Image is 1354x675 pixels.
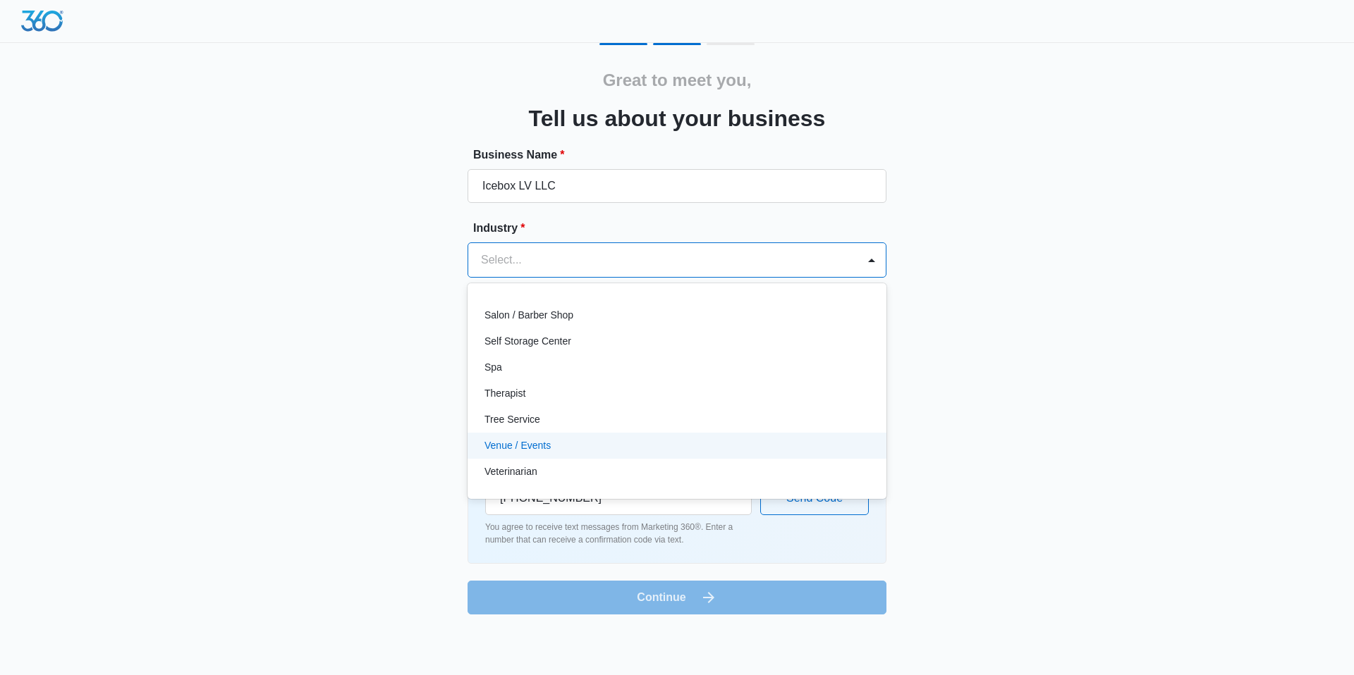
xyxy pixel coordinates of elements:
[484,412,540,427] p: Tree Service
[468,169,886,203] input: e.g. Jane's Plumbing
[603,68,752,93] h2: Great to meet you,
[485,521,752,546] p: You agree to receive text messages from Marketing 360®. Enter a number that can receive a confirm...
[484,308,573,323] p: Salon / Barber Shop
[473,220,892,237] label: Industry
[529,101,826,135] h3: Tell us about your business
[473,147,892,163] label: Business Name
[484,438,551,453] p: Venue / Events
[484,360,502,375] p: Spa
[484,464,537,479] p: Veterinarian
[484,334,571,349] p: Self Storage Center
[484,386,525,401] p: Therapist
